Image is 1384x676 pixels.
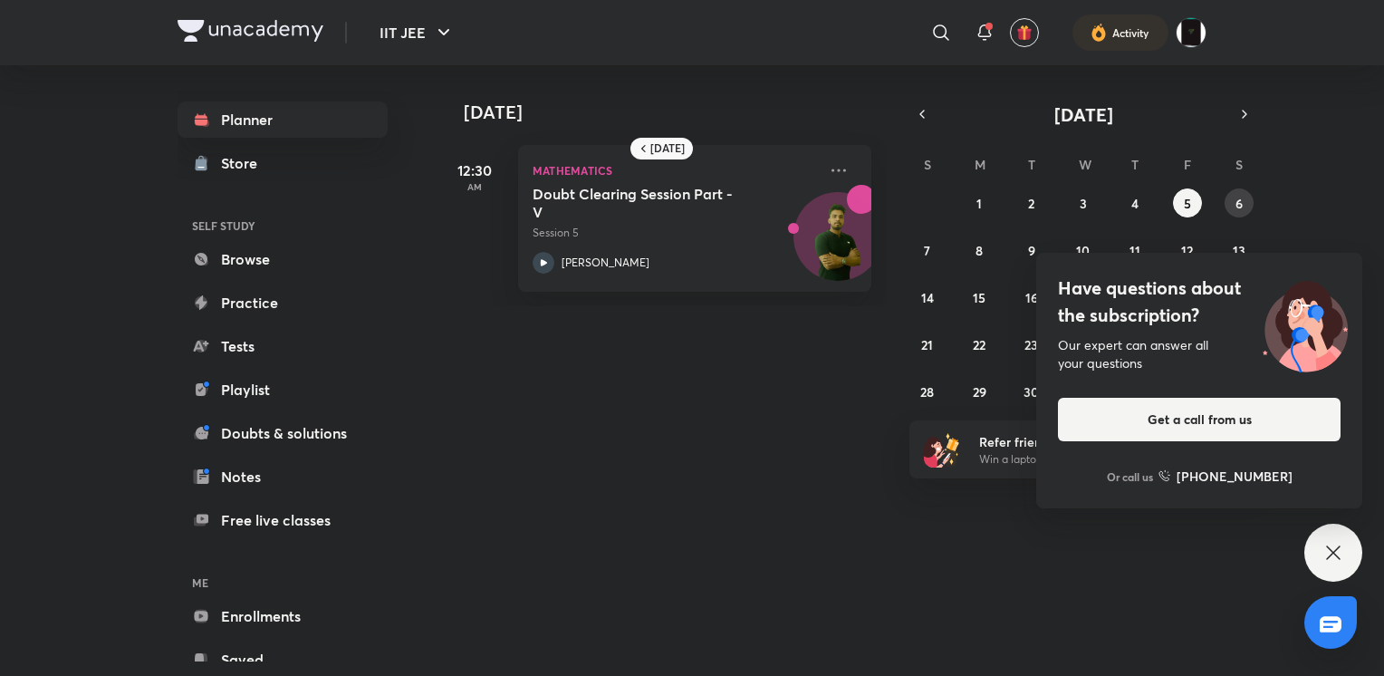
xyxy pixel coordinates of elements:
a: Playlist [178,372,388,408]
img: Anurag Agarwal [1176,17,1206,48]
button: September 28, 2025 [913,377,942,406]
abbr: September 29, 2025 [973,383,986,401]
p: [PERSON_NAME] [562,255,649,271]
button: September 6, 2025 [1225,188,1254,217]
button: September 22, 2025 [965,330,994,359]
button: September 1, 2025 [965,188,994,217]
a: Enrollments [178,598,388,634]
button: September 11, 2025 [1120,236,1149,265]
div: Our expert can answer all your questions [1058,336,1341,372]
abbr: September 13, 2025 [1233,242,1245,259]
abbr: Thursday [1131,156,1139,173]
abbr: September 8, 2025 [976,242,983,259]
abbr: September 15, 2025 [973,289,985,306]
a: Store [178,145,388,181]
abbr: September 7, 2025 [924,242,930,259]
abbr: September 10, 2025 [1076,242,1090,259]
abbr: September 22, 2025 [973,336,985,353]
abbr: September 28, 2025 [920,383,934,401]
h5: 12:30 [438,159,511,181]
button: September 7, 2025 [913,236,942,265]
abbr: Friday [1184,156,1191,173]
abbr: September 11, 2025 [1129,242,1140,259]
abbr: September 3, 2025 [1080,195,1087,212]
abbr: September 12, 2025 [1181,242,1193,259]
button: September 2, 2025 [1017,188,1046,217]
abbr: Wednesday [1079,156,1091,173]
button: September 8, 2025 [965,236,994,265]
abbr: September 2, 2025 [1028,195,1034,212]
img: Company Logo [178,20,323,42]
button: September 4, 2025 [1120,188,1149,217]
h4: [DATE] [464,101,889,123]
a: Planner [178,101,388,138]
div: Store [221,152,268,174]
button: September 15, 2025 [965,283,994,312]
abbr: Sunday [924,156,931,173]
h6: [DATE] [650,141,685,156]
abbr: September 23, 2025 [1024,336,1038,353]
h6: ME [178,567,388,598]
a: Practice [178,285,388,321]
abbr: September 9, 2025 [1028,242,1035,259]
abbr: September 21, 2025 [921,336,933,353]
p: Session 5 [533,225,817,241]
h6: [PHONE_NUMBER] [1177,467,1293,486]
h4: Have questions about the subscription? [1058,275,1341,329]
abbr: September 16, 2025 [1025,289,1038,306]
abbr: September 30, 2025 [1024,383,1039,401]
button: September 13, 2025 [1225,236,1254,265]
p: Mathematics [533,159,817,181]
a: Free live classes [178,502,388,538]
img: Avatar [794,202,881,289]
p: Win a laptop, vouchers & more [979,451,1202,468]
h6: Refer friends [979,432,1202,451]
p: AM [438,181,511,192]
button: September 12, 2025 [1173,236,1202,265]
a: Company Logo [178,20,323,46]
button: September 21, 2025 [913,330,942,359]
h6: SELF STUDY [178,210,388,241]
abbr: September 4, 2025 [1131,195,1139,212]
abbr: Saturday [1235,156,1243,173]
abbr: September 6, 2025 [1235,195,1243,212]
img: referral [924,431,960,468]
span: [DATE] [1054,102,1113,127]
a: Tests [178,328,388,364]
abbr: September 5, 2025 [1184,195,1191,212]
button: Get a call from us [1058,398,1341,441]
button: September 30, 2025 [1017,377,1046,406]
button: IIT JEE [369,14,466,51]
button: [DATE] [935,101,1232,127]
button: September 16, 2025 [1017,283,1046,312]
button: September 10, 2025 [1069,236,1098,265]
button: September 9, 2025 [1017,236,1046,265]
a: Browse [178,241,388,277]
abbr: Monday [975,156,985,173]
a: Notes [178,459,388,495]
button: September 3, 2025 [1069,188,1098,217]
button: September 23, 2025 [1017,330,1046,359]
h5: Doubt Clearing Session Part - V [533,185,758,221]
button: avatar [1010,18,1039,47]
img: activity [1091,22,1107,43]
a: [PHONE_NUMBER] [1158,467,1293,486]
img: avatar [1016,24,1033,41]
img: ttu_illustration_new.svg [1248,275,1362,372]
a: Doubts & solutions [178,415,388,451]
abbr: September 1, 2025 [976,195,982,212]
abbr: September 14, 2025 [921,289,934,306]
button: September 29, 2025 [965,377,994,406]
button: September 5, 2025 [1173,188,1202,217]
button: September 14, 2025 [913,283,942,312]
p: Or call us [1107,468,1153,485]
abbr: Tuesday [1028,156,1035,173]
